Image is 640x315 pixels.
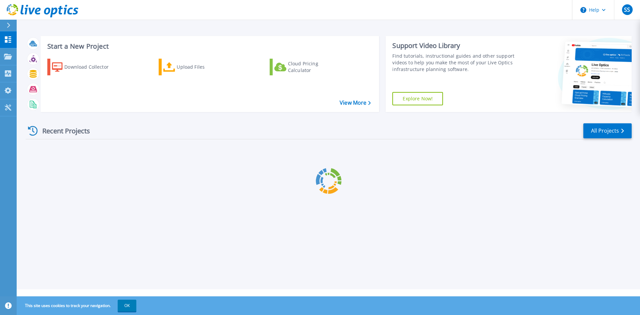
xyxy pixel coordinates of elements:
[583,123,632,138] a: All Projects
[624,7,630,12] span: SS
[47,43,371,50] h3: Start a New Project
[270,59,344,75] a: Cloud Pricing Calculator
[118,300,136,312] button: OK
[159,59,233,75] a: Upload Files
[177,60,230,74] div: Upload Files
[18,300,136,312] span: This site uses cookies to track your navigation.
[340,100,371,106] a: View More
[64,60,118,74] div: Download Collector
[26,123,99,139] div: Recent Projects
[392,41,518,50] div: Support Video Library
[392,92,443,105] a: Explore Now!
[47,59,122,75] a: Download Collector
[288,60,341,74] div: Cloud Pricing Calculator
[392,53,518,73] div: Find tutorials, instructional guides and other support videos to help you make the most of your L...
